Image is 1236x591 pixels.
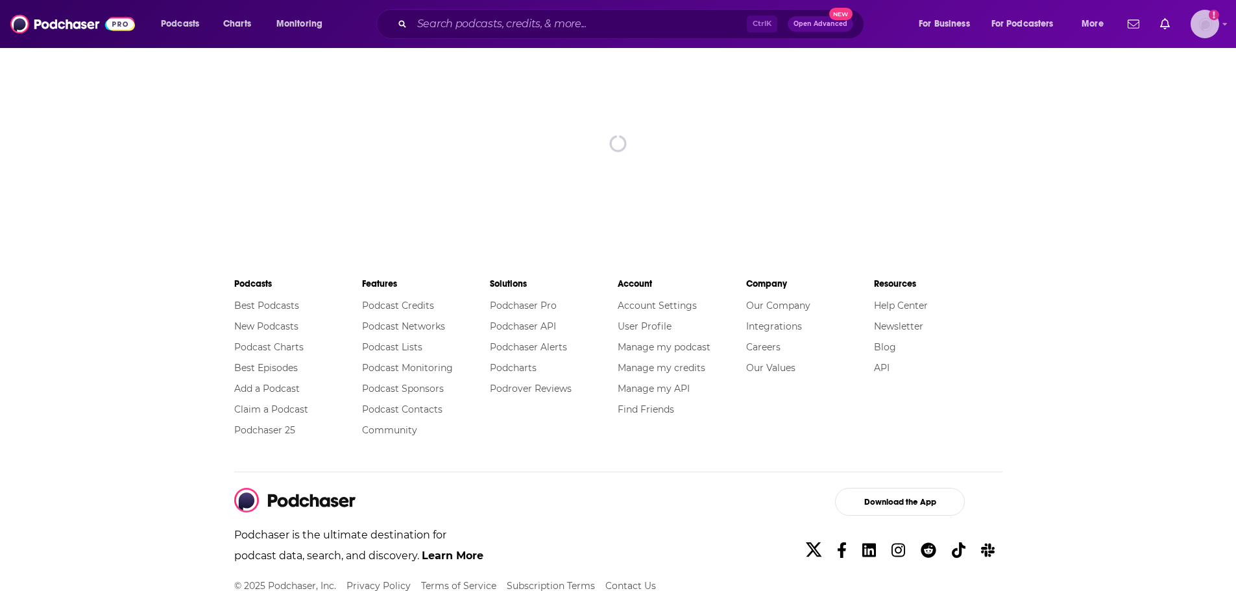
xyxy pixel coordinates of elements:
[1191,10,1219,38] button: Show profile menu
[618,300,697,311] a: Account Settings
[267,14,339,34] button: open menu
[362,362,453,374] a: Podcast Monitoring
[234,341,304,353] a: Podcast Charts
[746,341,781,353] a: Careers
[746,272,874,295] li: Company
[234,362,298,374] a: Best Episodes
[618,404,674,415] a: Find Friends
[234,320,298,332] a: New Podcasts
[490,300,557,311] a: Podchaser Pro
[234,424,295,436] a: Podchaser 25
[490,272,618,295] li: Solutions
[1082,15,1104,33] span: More
[746,320,802,332] a: Integrations
[991,15,1054,33] span: For Podcasters
[747,16,777,32] span: Ctrl K
[910,14,986,34] button: open menu
[919,15,970,33] span: For Business
[798,488,1002,516] a: Download the App
[422,549,483,562] a: Learn More
[886,536,910,565] a: Instagram
[1209,10,1219,20] svg: Add a profile image
[618,383,690,394] a: Manage my API
[276,15,322,33] span: Monitoring
[234,300,299,311] a: Best Podcasts
[215,14,259,34] a: Charts
[915,536,941,565] a: Reddit
[362,424,417,436] a: Community
[362,404,442,415] a: Podcast Contacts
[234,272,362,295] li: Podcasts
[490,383,572,394] a: Podrover Reviews
[874,272,1002,295] li: Resources
[947,536,971,565] a: TikTok
[362,272,490,295] li: Features
[874,341,896,353] a: Blog
[161,15,199,33] span: Podcasts
[794,21,847,27] span: Open Advanced
[10,12,135,36] img: Podchaser - Follow, Share and Rate Podcasts
[788,16,853,32] button: Open AdvancedNew
[1191,10,1219,38] img: User Profile
[362,383,444,394] a: Podcast Sponsors
[829,8,853,20] span: New
[362,341,422,353] a: Podcast Lists
[874,362,890,374] a: API
[618,341,710,353] a: Manage my podcast
[490,320,556,332] a: Podchaser API
[362,320,445,332] a: Podcast Networks
[234,488,356,513] img: Podchaser - Follow, Share and Rate Podcasts
[1072,14,1120,34] button: open menu
[389,9,877,39] div: Search podcasts, credits, & more...
[832,536,852,565] a: Facebook
[857,536,881,565] a: Linkedin
[1191,10,1219,38] span: Logged in as WesBurdett
[618,362,705,374] a: Manage my credits
[234,525,485,577] p: Podchaser is the ultimate destination for podcast data, search, and discovery.
[490,362,537,374] a: Podcharts
[618,320,672,332] a: User Profile
[746,300,810,311] a: Our Company
[1122,13,1145,35] a: Show notifications dropdown
[490,341,567,353] a: Podchaser Alerts
[1155,13,1175,35] a: Show notifications dropdown
[976,536,1000,565] a: Slack
[618,272,745,295] li: Account
[152,14,216,34] button: open menu
[983,14,1072,34] button: open menu
[874,300,928,311] a: Help Center
[801,536,827,565] a: X/Twitter
[234,383,300,394] a: Add a Podcast
[874,320,923,332] a: Newsletter
[362,300,434,311] a: Podcast Credits
[223,15,251,33] span: Charts
[234,404,308,415] a: Claim a Podcast
[412,14,747,34] input: Search podcasts, credits, & more...
[746,362,795,374] a: Our Values
[835,488,965,516] button: Download the App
